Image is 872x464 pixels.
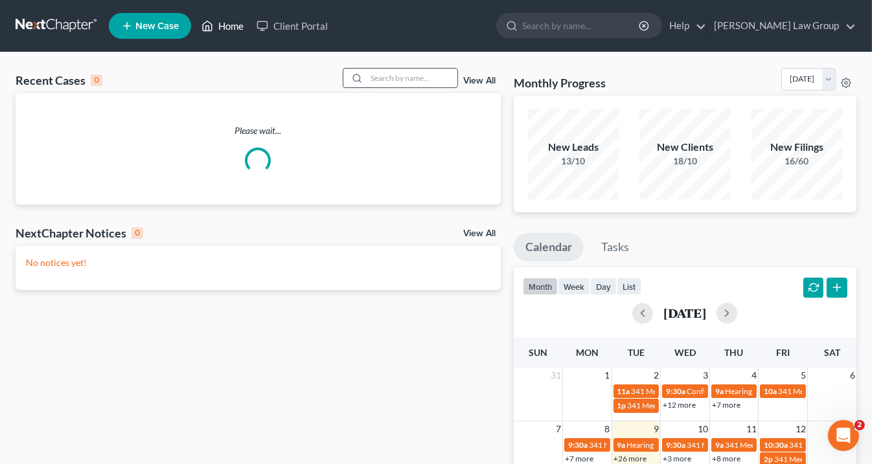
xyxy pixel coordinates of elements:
span: 9:30a [568,440,588,450]
span: 341 Meeting for [PERSON_NAME] & [PERSON_NAME] [589,440,774,450]
span: 9:30a [666,440,685,450]
span: 4 [750,368,758,383]
button: day [590,278,617,295]
span: 9a [715,440,724,450]
a: Home [195,14,250,38]
span: 5 [799,368,807,383]
a: +3 more [663,454,691,463]
span: New Case [135,21,179,31]
span: Fri [776,347,790,358]
span: 9 [652,421,660,437]
span: 2 [855,420,865,430]
span: 341 Meeting for [PERSON_NAME] [725,440,842,450]
div: 0 [132,227,143,239]
a: +26 more [614,454,647,463]
span: 10:30a [764,440,788,450]
button: month [523,278,558,295]
div: 16/60 [752,155,842,168]
a: +8 more [712,454,740,463]
input: Search by name... [367,69,457,87]
div: 0 [91,74,102,86]
div: New Leads [528,140,619,155]
iframe: Intercom live chat [828,420,859,451]
button: list [617,278,641,295]
span: Thu [725,347,744,358]
span: 12 [794,421,807,437]
span: Hearing for [PERSON_NAME] [627,440,728,450]
div: 13/10 [528,155,619,168]
a: Client Portal [250,14,334,38]
a: View All [463,76,496,85]
button: week [558,278,590,295]
div: New Clients [639,140,730,155]
a: [PERSON_NAME] Law Group [707,14,856,38]
span: Tue [628,347,645,358]
span: 341 Meeting for [PERSON_NAME] [687,440,803,450]
span: Mon [576,347,599,358]
a: View All [463,229,496,238]
span: 11a [617,386,630,396]
span: 10a [764,386,777,396]
h3: Monthly Progress [514,75,606,91]
div: Recent Cases [16,72,102,88]
span: 10 [696,421,709,437]
div: New Filings [752,140,842,155]
p: Please wait... [16,124,501,137]
span: Wed [674,347,696,358]
span: Confirmation Hearing for [PERSON_NAME] [687,386,835,396]
span: 2p [764,454,773,464]
span: 2 [652,368,660,383]
a: +7 more [565,454,593,463]
span: 341 Meeting for [PERSON_NAME] [632,386,748,396]
p: No notices yet! [26,256,490,269]
a: +7 more [712,400,740,410]
span: Sun [529,347,547,358]
span: 8 [604,421,612,437]
span: Sat [824,347,840,358]
span: 6 [849,368,856,383]
span: 341 Meeting for [PERSON_NAME] [628,401,744,410]
span: 3 [702,368,709,383]
a: Tasks [590,233,641,261]
a: Help [663,14,706,38]
div: 18/10 [639,155,730,168]
span: 9a [715,386,724,396]
a: Calendar [514,233,584,261]
div: NextChapter Notices [16,225,143,241]
span: 11 [745,421,758,437]
span: 1 [604,368,612,383]
span: 9:30a [666,386,685,396]
h2: [DATE] [663,306,706,320]
input: Search by name... [522,14,641,38]
a: +12 more [663,400,696,410]
span: 9a [617,440,626,450]
span: 7 [555,421,562,437]
span: 1p [617,401,626,410]
span: 31 [549,368,562,383]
